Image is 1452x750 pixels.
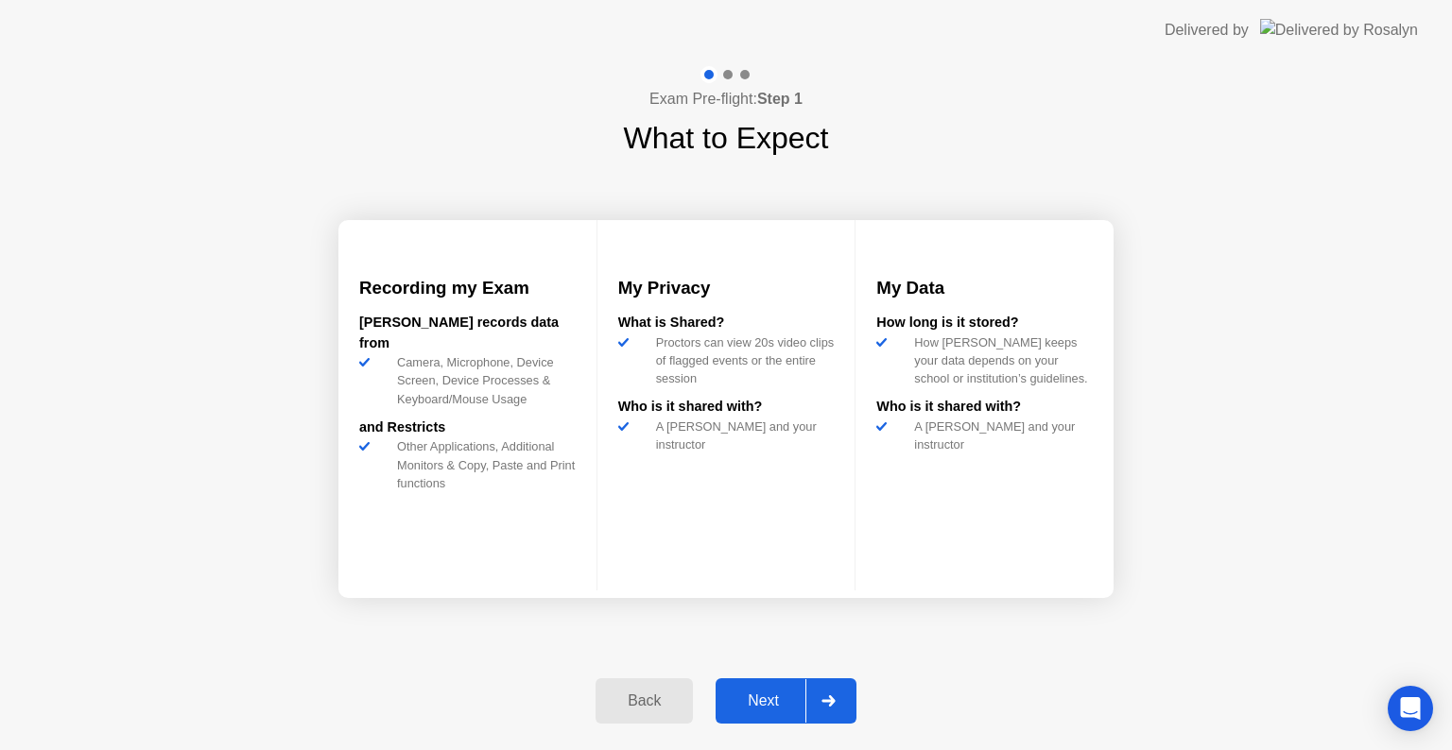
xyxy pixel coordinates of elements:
[1388,686,1433,731] div: Open Intercom Messenger
[649,88,803,111] h4: Exam Pre-flight:
[757,91,803,107] b: Step 1
[907,333,1093,388] div: How [PERSON_NAME] keeps your data depends on your school or institution’s guidelines.
[601,692,687,709] div: Back
[648,333,835,388] div: Proctors can view 20s video clips of flagged events or the entire session
[389,437,576,492] div: Other Applications, Additional Monitors & Copy, Paste and Print functions
[624,115,829,161] h1: What to Expect
[596,678,693,724] button: Back
[618,313,835,333] div: What is Shared?
[876,275,1093,301] h3: My Data
[876,397,1093,418] div: Who is it shared with?
[1260,19,1418,41] img: Delivered by Rosalyn
[716,678,856,724] button: Next
[359,313,576,353] div: [PERSON_NAME] records data from
[618,397,835,418] div: Who is it shared with?
[359,275,576,301] h3: Recording my Exam
[618,275,835,301] h3: My Privacy
[1165,19,1249,42] div: Delivered by
[876,313,1093,333] div: How long is it stored?
[648,418,835,453] div: A [PERSON_NAME] and your instructor
[389,353,576,408] div: Camera, Microphone, Device Screen, Device Processes & Keyboard/Mouse Usage
[907,418,1093,453] div: A [PERSON_NAME] and your instructor
[359,418,576,438] div: and Restricts
[721,692,805,709] div: Next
